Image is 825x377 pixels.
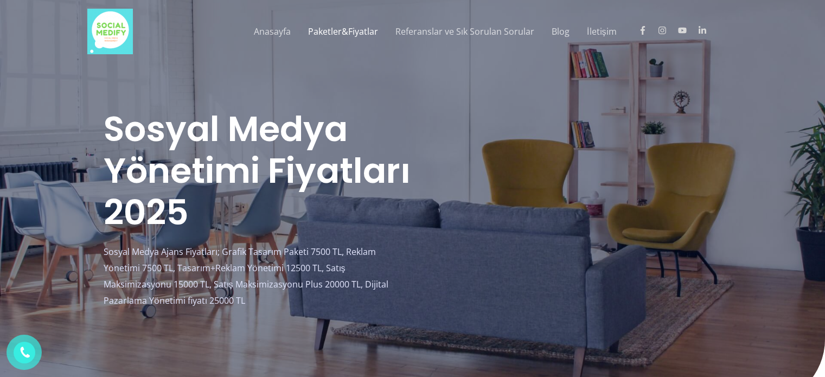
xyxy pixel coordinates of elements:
nav: Site Navigation [237,14,738,49]
a: linkedin-in [698,26,716,35]
img: phone.png [15,343,34,361]
a: Paketler&Fiyatlar [299,14,387,49]
h1: Sosyal Medya Yönetimi Fiyatları 2025 [104,108,413,233]
a: Referanslar ve Sık Sorulan Sorular [387,14,543,49]
a: youtube [678,26,696,35]
a: Blog [543,14,578,49]
a: facebook-f [638,26,656,35]
a: İletişim [578,14,625,49]
a: instagram [658,26,676,35]
a: Anasayfa [245,14,299,49]
p: Sosyal Medya Ajans Fiyatları; Grafik Tasarım Paketi 7500 TL, Reklam Yönetimi 7500 TL, Tasarım+Rek... [104,244,413,309]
